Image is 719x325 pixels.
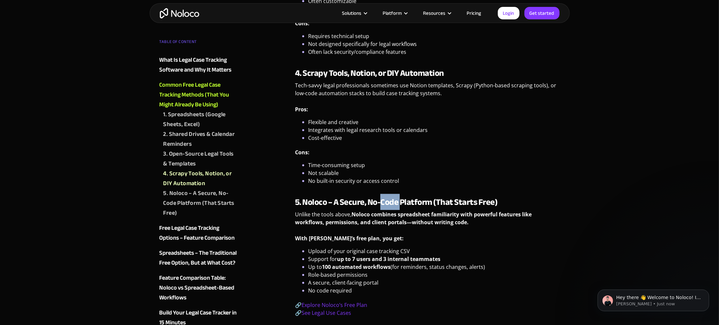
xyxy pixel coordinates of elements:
[308,161,560,169] li: Time-consuming setup
[295,194,497,210] strong: 5. Noloco – A Secure, No-Code Platform (That Starts Free)
[459,9,490,17] a: Pricing
[308,279,560,287] li: A secure, client-facing portal
[498,7,519,19] a: Login
[159,248,239,268] a: Spreadsheets – The Traditional Free Option, But at What Cost?
[308,126,560,134] li: Integrates with legal research tools or calendars
[337,255,440,263] strong: up to 7 users and 3 internal teammates
[302,301,367,309] a: Explore Noloco’s Free Plan
[159,80,239,110] a: Common Free Legal Case Tracking Methods (That You Might Already Be Using)
[160,8,199,18] a: home
[163,169,239,188] a: 4. Scrapy Tools, Notion, or DIY Automation
[163,149,239,169] a: 3. Open-Source Legal Tools & Templates
[308,40,560,48] li: Not designed specifically for legal workflows
[342,9,362,17] div: Solutions
[308,271,560,279] li: Role-based permissions
[308,118,560,126] li: Flexible and creative
[295,210,560,231] p: Unlike the tools above,
[308,263,560,271] li: Up to (for reminders, status changes, alerts)
[308,287,560,294] li: No code required
[334,9,375,17] div: Solutions
[295,235,404,242] strong: With [PERSON_NAME]’s free plan, you get:
[295,81,560,102] p: Tech-savvy legal professionals sometimes use Notion templates, Scrapy (Python-based scraping tool...
[159,273,239,303] a: Feature Comparison Table: Noloco vs Spreadsheet-Based Workflows
[415,9,459,17] div: Resources
[383,9,402,17] div: Platform
[322,263,391,271] strong: 100 automated workflows
[308,255,560,263] li: Support for
[159,55,239,75] a: What Is Legal Case Tracking Software and Why It Matters
[295,301,560,322] p: 🔗 🔗
[302,309,351,316] a: See Legal Use Cases
[423,9,446,17] div: Resources
[159,37,239,50] div: TABLE OF CONTENT
[524,7,560,19] a: Get started
[308,32,560,40] li: Requires technical setup
[163,110,239,129] a: 1. Spreadsheets (Google Sheets, Excel)
[295,65,444,81] strong: 4. Scrapy Tools, Notion, or DIY Automation
[308,247,560,255] li: Upload of your original case tracking CSV
[295,211,532,226] strong: Noloco combines spreadsheet familiarity with powerful features like workflows, permissions, and c...
[375,9,415,17] div: Platform
[308,169,560,177] li: Not scalable
[163,129,239,149] a: 2. Shared Drives & Calendar Reminders
[295,106,308,113] strong: Pros:
[308,177,560,185] li: No built-in security or access control
[588,276,719,322] iframe: Intercom notifications message
[163,188,239,218] a: 5. Noloco – A Secure, No-Code Platform (That Starts Free)
[308,134,560,142] li: Cost-effective
[295,20,309,27] strong: Cons:
[159,223,239,243] a: Free Legal Case Tracking Options – Feature Comparison
[295,149,309,156] strong: Cons:
[308,48,560,56] li: Often lack security/compliance features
